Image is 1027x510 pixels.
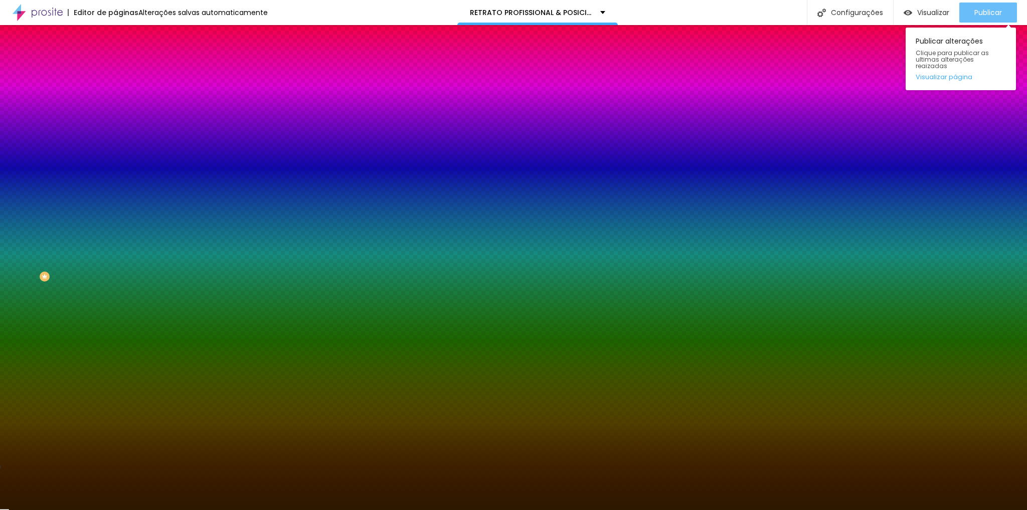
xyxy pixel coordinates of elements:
[959,3,1017,23] button: Publicar
[138,9,268,16] div: Alterações salvas automaticamente
[916,74,1006,80] a: Visualizar página
[917,9,949,17] span: Visualizar
[894,3,959,23] button: Visualizar
[974,9,1002,17] span: Publicar
[916,50,1006,70] span: Clique para publicar as ultimas alterações reaizadas
[904,9,912,17] img: view-1.svg
[817,9,826,17] img: Icone
[470,9,593,16] p: RETRATO PROFISSIONAL & POSICIONAMENTO DE IMAGEM
[906,28,1016,90] div: Publicar alterações
[68,9,138,16] div: Editor de páginas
